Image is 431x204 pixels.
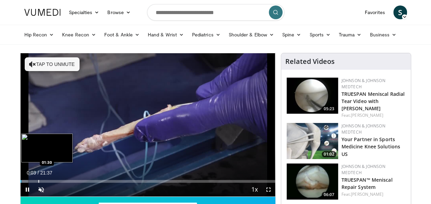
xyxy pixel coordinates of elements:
a: Knee Recon [58,28,100,42]
input: Search topics, interventions [147,4,284,21]
a: 06:07 [287,163,338,200]
a: Browse [103,5,135,19]
img: VuMedi Logo [24,9,61,16]
span: 05:23 [322,106,336,112]
a: Johnson & Johnson MedTech [342,163,385,175]
a: [PERSON_NAME] [351,112,383,118]
button: Fullscreen [262,183,275,196]
img: image.jpeg [21,134,73,162]
video-js: Video Player [21,53,275,197]
span: 01:02 [322,151,336,157]
a: [PERSON_NAME] [351,191,383,197]
span: / [38,170,39,175]
button: Playback Rate [248,183,262,196]
a: Johnson & Johnson MedTech [342,78,385,90]
a: Hip Recon [20,28,58,42]
h4: Related Videos [285,57,335,66]
button: Unmute [34,183,48,196]
img: a9cbc79c-1ae4-425c-82e8-d1f73baa128b.150x105_q85_crop-smart_upscale.jpg [287,78,338,114]
button: Tap to unmute [25,57,80,71]
span: 0:03 [27,170,36,175]
span: 21:37 [40,170,52,175]
a: S [393,5,407,19]
img: e42d750b-549a-4175-9691-fdba1d7a6a0f.150x105_q85_crop-smart_upscale.jpg [287,163,338,200]
a: Hand & Wrist [144,28,188,42]
a: Foot & Ankle [100,28,144,42]
a: Business [366,28,400,42]
button: Pause [21,183,34,196]
a: TRUESPAN Meniscal Radial Tear Video with [PERSON_NAME] [342,91,405,112]
a: Sports [305,28,335,42]
span: 06:07 [322,192,336,198]
a: 05:23 [287,78,338,114]
a: Specialties [65,5,104,19]
div: Feat. [342,112,405,118]
div: Feat. [342,191,405,197]
div: Progress Bar [21,180,275,183]
a: 01:02 [287,123,338,159]
img: 0543fda4-7acd-4b5c-b055-3730b7e439d4.150x105_q85_crop-smart_upscale.jpg [287,123,338,159]
a: Your Partner in Sports Medicine Knee Solutions US [342,136,400,157]
a: Shoulder & Elbow [225,28,278,42]
a: TRUESPAN™ Meniscal Repair System [342,177,393,190]
a: Spine [278,28,305,42]
a: Trauma [335,28,366,42]
a: Favorites [361,5,389,19]
a: Pediatrics [188,28,225,42]
a: Johnson & Johnson MedTech [342,123,385,135]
